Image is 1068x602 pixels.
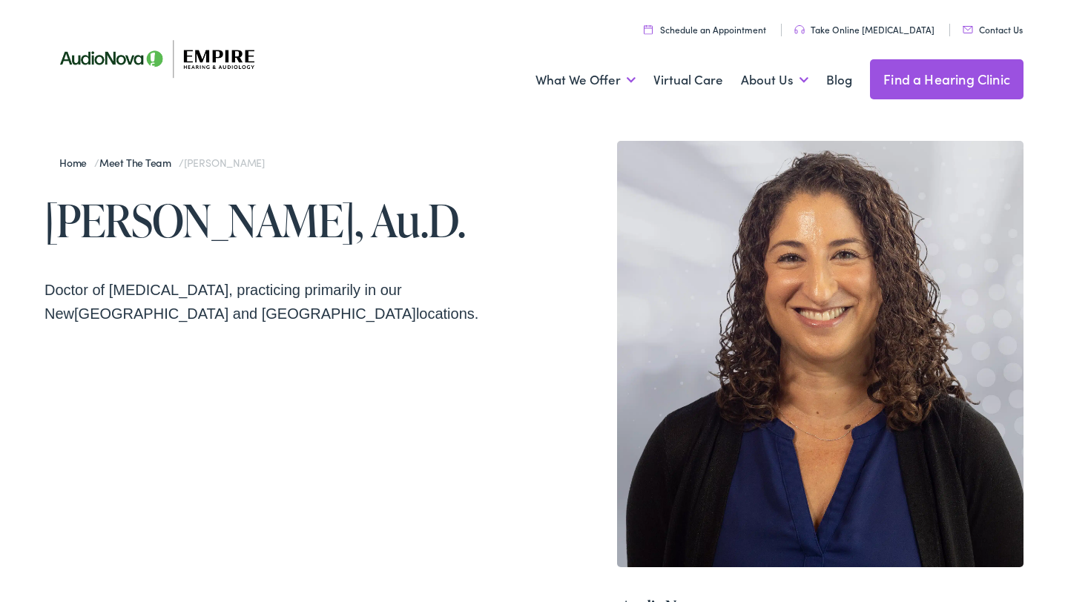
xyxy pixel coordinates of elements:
a: Contact Us [963,23,1023,36]
a: Virtual Care [653,53,723,107]
img: utility icon [644,24,653,34]
a: Home [59,155,94,170]
a: What We Offer [535,53,636,107]
h1: [PERSON_NAME], Au.D. [44,196,534,245]
span: [PERSON_NAME] [184,155,265,170]
a: Find a Hearing Clinic [870,59,1023,99]
a: Schedule an Appointment [644,23,766,36]
p: Doctor of [MEDICAL_DATA], practicing primarily in our New locations. [44,278,534,325]
img: utility icon [963,26,973,33]
a: Blog [826,53,852,107]
span: [GEOGRAPHIC_DATA] and [GEOGRAPHIC_DATA] [74,305,416,322]
a: Take Online [MEDICAL_DATA] [794,23,934,36]
span: / / [59,155,265,170]
a: Meet the Team [99,155,179,170]
img: utility icon [794,25,805,34]
img: Rebecca Falk is an audiologist at Empire Hearing and Audiology in New Hartford, NY. [617,141,1023,567]
a: About Us [741,53,808,107]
